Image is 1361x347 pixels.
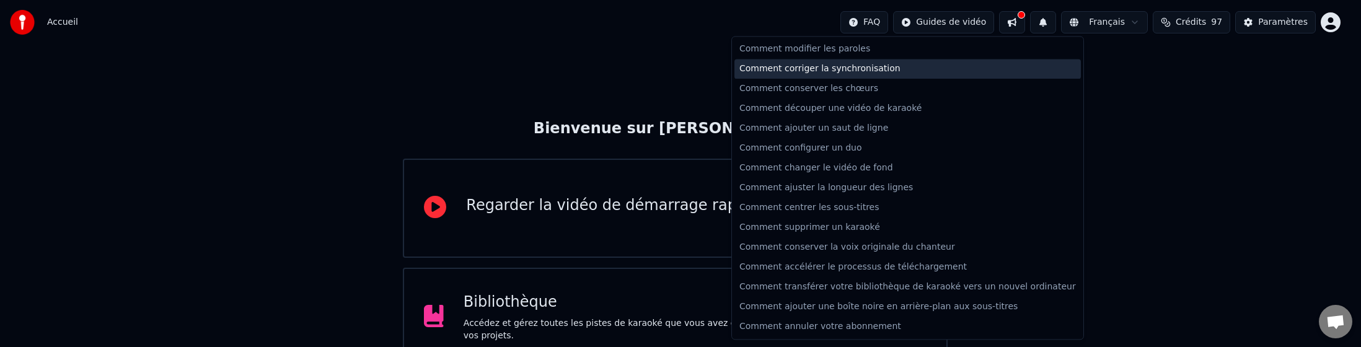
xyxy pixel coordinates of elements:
[734,178,1081,198] div: Comment ajuster la longueur des lignes
[734,59,1081,79] div: Comment corriger la synchronisation
[734,257,1081,277] div: Comment accélérer le processus de téléchargement
[734,39,1081,59] div: Comment modifier les paroles
[734,158,1081,178] div: Comment changer le vidéo de fond
[734,99,1081,118] div: Comment découper une vidéo de karaoké
[734,138,1081,158] div: Comment configurer un duo
[734,317,1081,336] div: Comment annuler votre abonnement
[734,277,1081,297] div: Comment transférer votre bibliothèque de karaoké vers un nouvel ordinateur
[734,217,1081,237] div: Comment supprimer un karaoké
[734,237,1081,257] div: Comment conserver la voix originale du chanteur
[734,198,1081,217] div: Comment centrer les sous-titres
[734,118,1081,138] div: Comment ajouter un saut de ligne
[734,297,1081,317] div: Comment ajouter une boîte noire en arrière-plan aux sous-titres
[734,79,1081,99] div: Comment conserver les chœurs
